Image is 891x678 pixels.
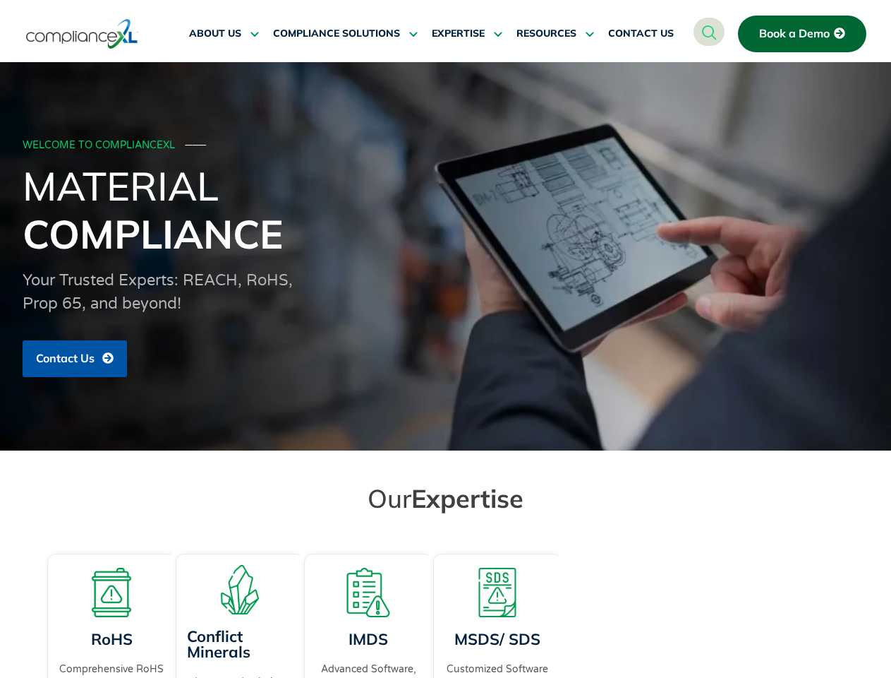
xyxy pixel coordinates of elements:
[215,565,265,614] img: A representation of minerals
[51,482,841,514] h2: Our
[23,271,293,313] span: Your Trusted Experts: REACH, RoHS, Prop 65, and beyond!
[187,626,250,662] a: Conflict Minerals
[189,28,241,40] span: ABOUT US
[273,28,400,40] span: COMPLIANCE SOLUTIONS
[87,568,136,617] img: A board with a warning sign
[23,209,283,258] span: Compliance
[738,16,866,52] a: Book a Demo
[273,17,418,51] a: COMPLIANCE SOLUTIONS
[36,352,95,365] span: Contact Us
[454,629,540,649] a: MSDS/ SDS
[23,140,865,152] div: WELCOME TO COMPLIANCEXL
[186,139,207,151] span: ───
[432,17,502,51] a: EXPERTISE
[189,17,259,51] a: ABOUT US
[90,629,132,649] a: RoHS
[516,28,576,40] span: RESOURCES
[26,18,138,50] img: logo-one.svg
[348,629,388,649] a: IMDS
[759,28,830,40] span: Book a Demo
[473,568,522,617] img: A warning board with SDS displaying
[693,18,725,46] a: navsearch-button
[411,482,523,514] span: Expertise
[608,17,674,51] a: CONTACT US
[344,568,393,617] img: A list board with a warning
[432,28,485,40] span: EXPERTISE
[23,340,127,377] a: Contact Us
[516,17,594,51] a: RESOURCES
[608,28,674,40] span: CONTACT US
[23,162,869,258] h1: Material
